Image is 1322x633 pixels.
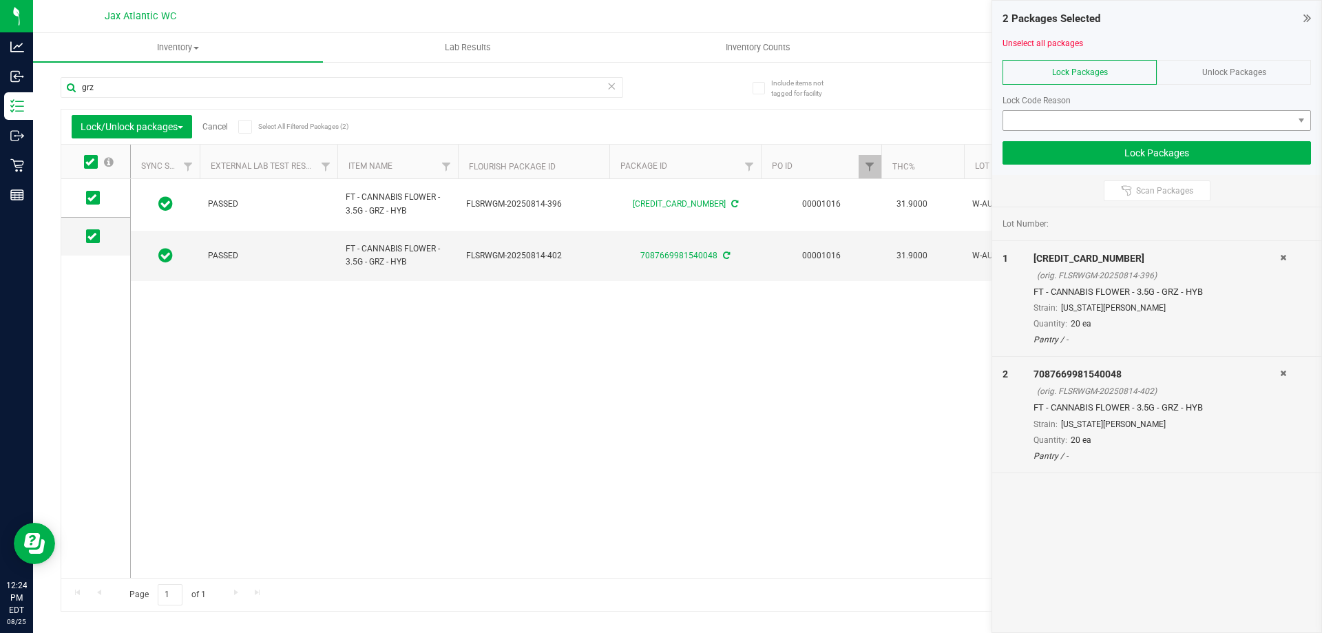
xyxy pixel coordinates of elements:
span: 1 [1003,253,1008,264]
a: Sync Status [141,161,194,171]
span: Lot Number: [1003,218,1049,230]
a: Filter [738,155,761,178]
inline-svg: Retail [10,158,24,172]
iframe: Resource center [14,523,55,564]
span: Unlock Packages [1202,68,1266,77]
a: THC% [892,162,915,172]
span: In Sync [158,194,173,214]
div: (orig. FLSRWGM-20250814-396) [1037,269,1280,282]
div: FT - CANNABIS FLOWER - 3.5G - GRZ - HYB [1034,401,1280,415]
span: Select All Filtered Packages (2) [258,123,327,130]
span: 20 ea [1071,319,1091,329]
span: Sync from Compliance System [721,251,730,260]
span: Include items not tagged for facility [771,78,840,98]
a: PO ID [772,161,793,171]
span: Page of 1 [118,584,217,605]
span: Lab Results [426,41,510,54]
input: Search Package ID, Item Name, SKU, Lot or Part Number... [61,77,623,98]
span: Scan Packages [1136,185,1193,196]
a: 00001016 [802,251,841,260]
span: In Sync [158,246,173,265]
a: Filter [315,155,337,178]
a: Unselect all packages [1003,39,1083,48]
inline-svg: Reports [10,188,24,202]
span: Sync from Compliance System [729,199,738,209]
a: External Lab Test Result [211,161,319,171]
a: Package ID [620,161,667,171]
span: Inventory [33,41,323,54]
span: W-AUG25GRZ01-0809 [972,249,1059,262]
button: Scan Packages [1104,180,1210,201]
p: 12:24 PM EDT [6,579,27,616]
span: [US_STATE][PERSON_NAME] [1061,303,1166,313]
inline-svg: Outbound [10,129,24,143]
span: Lock/Unlock packages [81,121,183,132]
a: Filter [435,155,458,178]
span: Strain: [1034,303,1058,313]
inline-svg: Inbound [10,70,24,83]
a: 7087669981540048 [640,251,717,260]
span: Jax Atlantic WC [105,10,176,22]
inline-svg: Analytics [10,40,24,54]
span: PASSED [208,249,329,262]
a: Filter [859,155,881,178]
span: Quantity: [1034,435,1067,445]
div: 7087669981540048 [1034,367,1280,382]
span: W-AUG25GRZ01-0809 [972,198,1059,211]
span: [US_STATE][PERSON_NAME] [1061,419,1166,429]
span: FT - CANNABIS FLOWER - 3.5G - GRZ - HYB [346,242,450,269]
span: FT - CANNABIS FLOWER - 3.5G - GRZ - HYB [346,191,450,217]
inline-svg: Inventory [10,99,24,113]
a: Cancel [202,122,228,132]
a: Inventory [33,33,323,62]
span: 2 [1003,369,1008,380]
div: (orig. FLSRWGM-20250814-402) [1037,385,1280,397]
div: FT - CANNABIS FLOWER - 3.5G - GRZ - HYB [1034,285,1280,299]
a: 00001016 [802,199,841,209]
span: Strain: [1034,419,1058,429]
div: Pantry / - [1034,450,1280,462]
a: Filter [177,155,200,178]
a: Flourish Package ID [469,162,556,172]
span: Quantity: [1034,319,1067,329]
span: Clear [607,77,616,95]
span: 31.9000 [890,194,934,214]
input: 1 [158,584,182,605]
div: Pantry / - [1034,333,1280,346]
span: Lock Packages [1052,68,1108,77]
a: [CREDIT_CARD_NUMBER] [633,199,726,209]
p: 08/25 [6,616,27,627]
span: PASSED [208,198,329,211]
a: Inventory Counts [613,33,903,62]
a: Lot Number [975,161,1025,171]
span: Lock Code Reason [1003,96,1071,105]
a: Lab Results [323,33,613,62]
div: [CREDIT_CARD_NUMBER] [1034,251,1280,266]
span: FLSRWGM-20250814-402 [466,249,601,262]
span: 20 ea [1071,435,1091,445]
span: 31.9000 [890,246,934,266]
button: Lock/Unlock packages [72,115,192,138]
a: Item Name [348,161,392,171]
button: Lock Packages [1003,141,1311,165]
span: Inventory Counts [707,41,809,54]
span: FLSRWGM-20250814-396 [466,198,601,211]
span: Select all records on this page [104,157,114,167]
